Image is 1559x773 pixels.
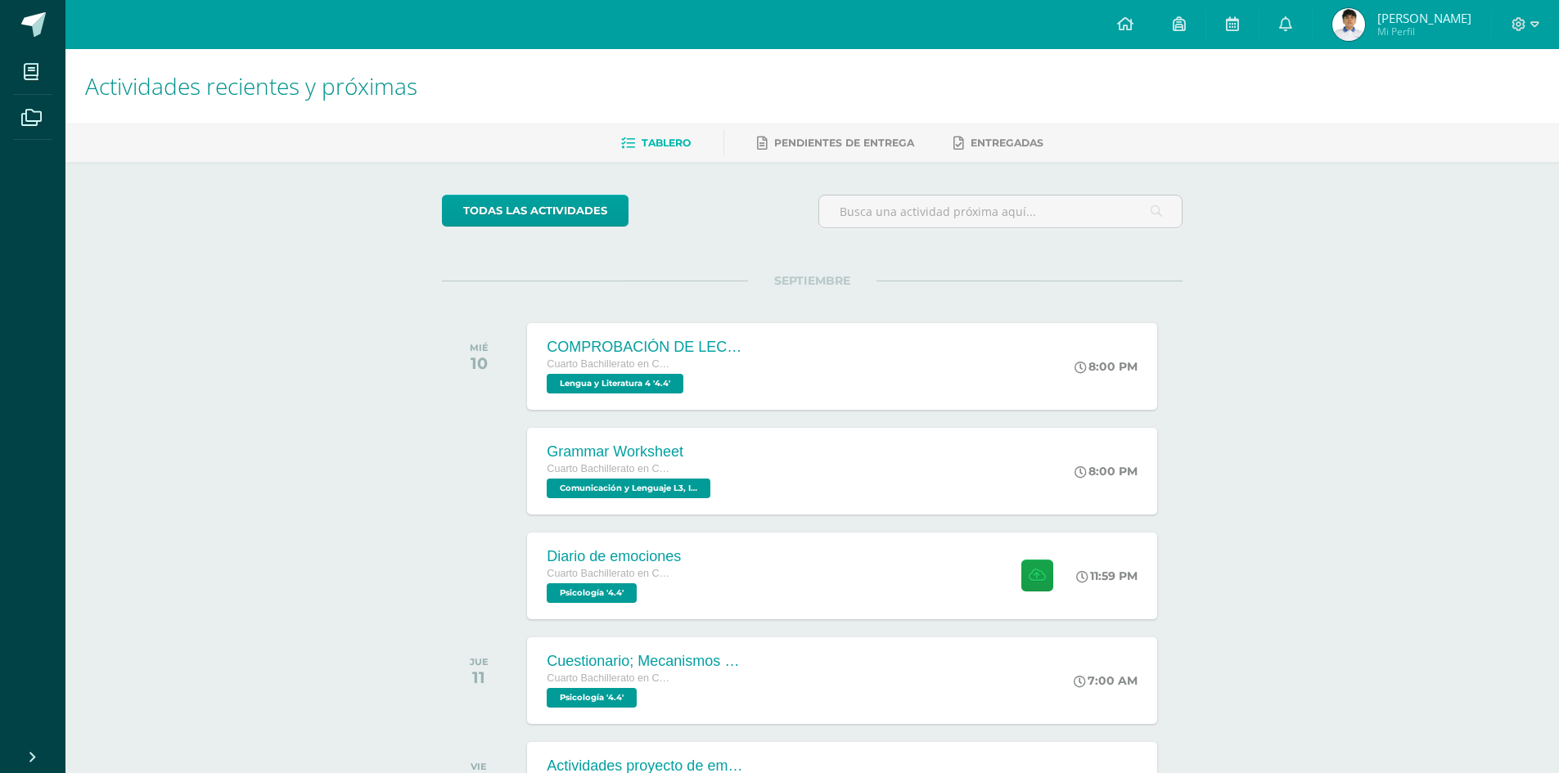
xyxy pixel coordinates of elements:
[547,479,710,498] span: Comunicación y Lenguaje L3, Inglés 4 'Inglés - Intermedio "A"'
[1075,359,1138,374] div: 8:00 PM
[470,342,489,353] div: MIÉ
[1377,10,1471,26] span: [PERSON_NAME]
[547,653,743,670] div: Cuestionario; Mecanismos de defensa del yo.
[547,568,669,579] span: Cuarto Bachillerato en Ciencias y Letras
[470,656,489,667] div: JUE
[953,130,1043,156] a: Entregadas
[971,137,1043,149] span: Entregadas
[470,667,489,687] div: 11
[470,353,489,373] div: 10
[547,548,681,565] div: Diario de emociones
[1332,8,1365,41] img: c5666cc7f3690fc41c4986c549652daf.png
[547,463,669,474] span: Cuarto Bachillerato en Ciencias y Letras
[85,70,417,101] span: Actividades recientes y próximas
[819,195,1182,227] input: Busca una actividad próxima aquí...
[547,339,743,356] div: COMPROBACIÓN DE LECTURA
[642,137,691,149] span: Tablero
[471,761,487,772] div: VIE
[547,358,669,370] span: Cuarto Bachillerato en Ciencias y Letras
[774,137,914,149] span: Pendientes de entrega
[1074,673,1138,688] div: 7:00 AM
[1377,25,1471,38] span: Mi Perfil
[547,672,669,684] span: Cuarto Bachillerato en Ciencias y Letras
[621,130,691,156] a: Tablero
[757,130,914,156] a: Pendientes de entrega
[547,443,714,461] div: Grammar Worksheet
[442,195,629,227] a: todas las Actividades
[547,688,637,708] span: Psicología '4.4'
[748,273,876,288] span: SEPTIEMBRE
[547,374,683,393] span: Lengua y Literatura 4 '4.4'
[547,583,637,603] span: Psicología '4.4'
[1075,464,1138,479] div: 8:00 PM
[1076,569,1138,583] div: 11:59 PM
